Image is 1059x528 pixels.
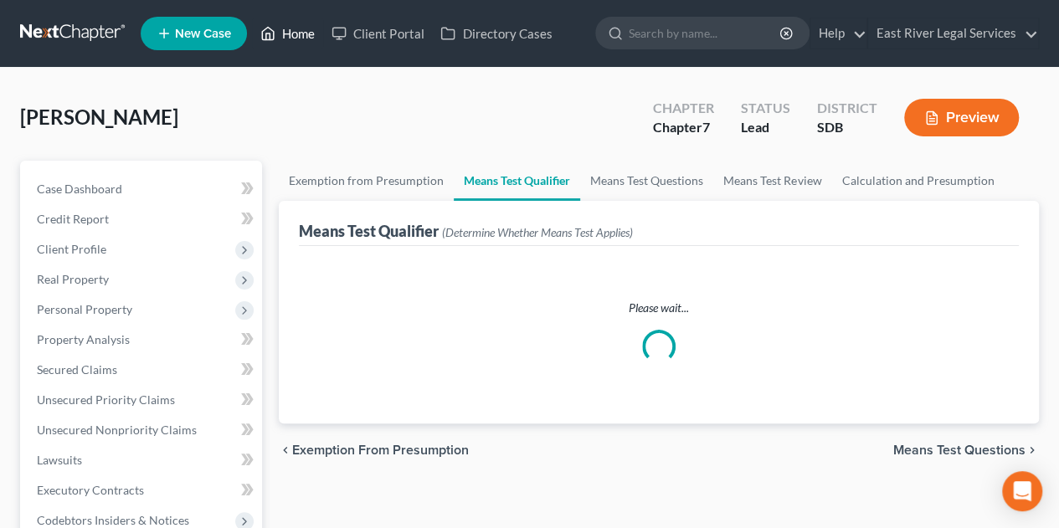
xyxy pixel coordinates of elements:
[702,119,710,135] span: 7
[299,221,633,241] div: Means Test Qualifier
[37,453,82,467] span: Lawsuits
[37,212,109,226] span: Credit Report
[810,18,866,49] a: Help
[37,242,106,256] span: Client Profile
[37,302,132,316] span: Personal Property
[713,161,831,201] a: Means Test Review
[279,443,469,457] button: chevron_left Exemption from Presumption
[23,174,262,204] a: Case Dashboard
[279,161,454,201] a: Exemption from Presumption
[653,118,714,137] div: Chapter
[323,18,432,49] a: Client Portal
[312,300,1005,316] p: Please wait...
[831,161,1004,201] a: Calculation and Presumption
[868,18,1038,49] a: East River Legal Services
[1026,443,1039,457] i: chevron_right
[893,443,1026,457] span: Means Test Questions
[741,118,790,137] div: Lead
[37,332,130,346] span: Property Analysis
[37,272,109,286] span: Real Property
[20,105,178,129] span: [PERSON_NAME]
[292,443,469,457] span: Exemption from Presumption
[37,423,197,437] span: Unsecured Nonpriority Claims
[432,18,560,49] a: Directory Cases
[23,355,262,385] a: Secured Claims
[23,325,262,355] a: Property Analysis
[175,28,231,40] span: New Case
[741,99,790,118] div: Status
[893,443,1039,457] button: Means Test Questions chevron_right
[23,385,262,415] a: Unsecured Priority Claims
[252,18,323,49] a: Home
[37,483,144,497] span: Executory Contracts
[23,204,262,234] a: Credit Report
[442,225,633,239] span: (Determine Whether Means Test Applies)
[37,182,122,196] span: Case Dashboard
[279,443,292,457] i: chevron_left
[817,118,877,137] div: SDB
[23,445,262,475] a: Lawsuits
[629,18,782,49] input: Search by name...
[23,475,262,505] a: Executory Contracts
[23,415,262,445] a: Unsecured Nonpriority Claims
[37,392,175,407] span: Unsecured Priority Claims
[37,362,117,377] span: Secured Claims
[580,161,713,201] a: Means Test Questions
[904,99,1019,136] button: Preview
[37,513,189,527] span: Codebtors Insiders & Notices
[454,161,580,201] a: Means Test Qualifier
[653,99,714,118] div: Chapter
[817,99,877,118] div: District
[1002,471,1042,511] div: Open Intercom Messenger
